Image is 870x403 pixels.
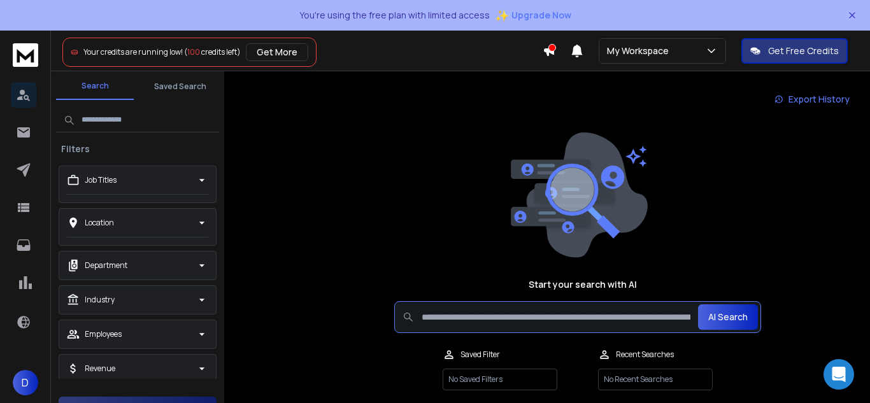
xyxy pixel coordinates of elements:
[741,38,848,64] button: Get Free Credits
[598,369,713,390] p: No Recent Searches
[184,46,241,57] span: ( credits left)
[85,329,122,339] p: Employees
[495,6,509,24] span: ✨
[85,295,115,305] p: Industry
[508,132,648,258] img: image
[529,278,637,291] h1: Start your search with AI
[83,46,183,57] span: Your credits are running low!
[187,46,200,57] span: 100
[460,350,500,360] p: Saved Filter
[246,43,308,61] button: Get More
[607,45,674,57] p: My Workspace
[443,369,557,390] p: No Saved Filters
[824,359,854,390] div: Open Intercom Messenger
[85,260,127,271] p: Department
[299,9,490,22] p: You're using the free plan with limited access
[85,218,114,228] p: Location
[13,43,38,67] img: logo
[141,74,219,99] button: Saved Search
[56,143,95,155] h3: Filters
[511,9,571,22] span: Upgrade Now
[764,87,860,112] a: Export History
[768,45,839,57] p: Get Free Credits
[56,73,134,100] button: Search
[13,370,38,395] button: D
[698,304,758,330] button: AI Search
[85,175,117,185] p: Job Titles
[495,3,571,28] button: ✨Upgrade Now
[616,350,674,360] p: Recent Searches
[85,364,115,374] p: Revenue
